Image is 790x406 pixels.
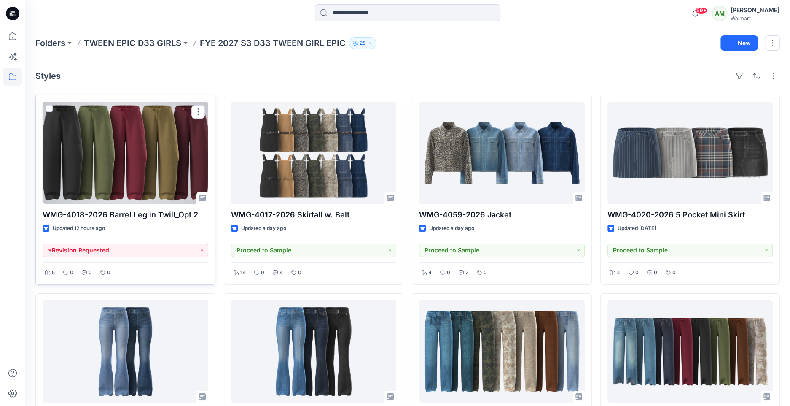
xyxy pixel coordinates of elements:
a: TWEEN EPIC D33 GIRLS [84,37,181,49]
p: 2 [465,268,468,277]
p: 0 [107,268,110,277]
p: 4 [428,268,432,277]
p: Updated a day ago [241,224,286,233]
button: 28 [349,37,376,49]
div: AM [712,6,727,21]
p: WMG-4059-2026 Jacket [419,209,585,221]
a: WMG-4017-2026 Skirtall w. Belt [231,102,397,204]
a: WMG-3333-2026 Mid Rise Baggy Straight Pant [419,300,585,403]
button: New [720,35,758,51]
p: FYE 2027 S3 D33 TWEEN GIRL EPIC [200,37,346,49]
a: WMG-4019-2026 Flare Leg Jean_Opt2 [231,300,397,403]
p: 4 [279,268,283,277]
p: 0 [654,268,657,277]
p: 0 [298,268,301,277]
p: Updated a day ago [429,224,474,233]
a: WMG-4031-2026 Pull On Drawcord Wide Leg_Opt3 [607,300,773,403]
p: WMG-4020-2026 5 Pocket Mini Skirt [607,209,773,221]
p: 0 [447,268,450,277]
a: WMG-4019-2026 Flare Leg Jean_Opt1 [43,300,208,403]
p: 28 [360,38,366,48]
span: 99+ [695,7,707,14]
p: WMG-4017-2026 Skirtall w. Belt [231,209,397,221]
a: Folders [35,37,65,49]
h4: Styles [35,71,61,81]
a: WMG-4020-2026 5 Pocket Mini Skirt [607,102,773,204]
p: 0 [672,268,676,277]
p: 4 [617,268,620,277]
a: WMG-4018-2026 Barrel Leg in Twill_Opt 2 [43,102,208,204]
div: Walmart [731,15,779,22]
a: WMG-4059-2026 Jacket [419,102,585,204]
p: 0 [70,268,73,277]
p: 0 [261,268,264,277]
p: Updated 12 hours ago [53,224,105,233]
p: WMG-4018-2026 Barrel Leg in Twill_Opt 2 [43,209,208,221]
p: 14 [240,268,246,277]
p: 0 [89,268,92,277]
p: 0 [484,268,487,277]
p: 0 [635,268,639,277]
p: Updated [DATE] [618,224,656,233]
p: 5 [52,268,55,277]
div: [PERSON_NAME] [731,5,779,15]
